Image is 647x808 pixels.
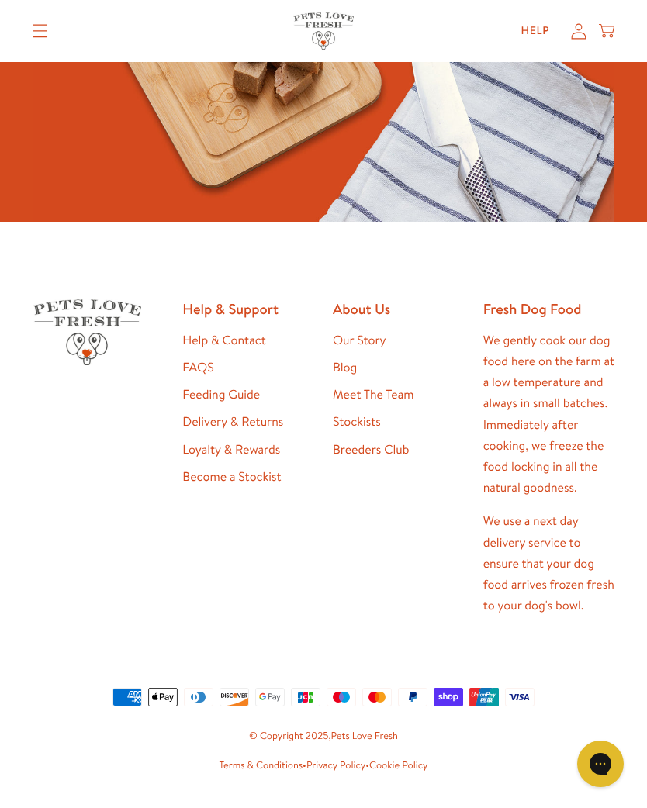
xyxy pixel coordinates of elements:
[333,332,386,349] a: Our Story
[333,413,381,430] a: Stockists
[483,299,615,318] h2: Fresh Dog Food
[569,735,631,792] iframe: Gorgias live chat messenger
[369,758,427,772] a: Cookie Policy
[333,299,465,318] h2: About Us
[20,12,61,50] summary: Translation missing: en.sections.header.menu
[182,359,213,376] a: FAQS
[33,728,615,745] small: © Copyright 2025,
[483,511,615,616] p: We use a next day delivery service to ensure that your dog food arrives frozen fresh to your dog'...
[182,299,314,318] h2: Help & Support
[219,758,303,772] a: Terms & Conditions
[509,16,562,47] a: Help
[182,386,260,403] a: Feeding Guide
[182,468,281,485] a: Become a Stockist
[182,413,283,430] a: Delivery & Returns
[333,386,413,403] a: Meet The Team
[483,330,615,499] p: We gently cook our dog food here on the farm at a low temperature and always in small batches. Im...
[182,441,280,458] a: Loyalty & Rewards
[306,758,365,772] a: Privacy Policy
[33,299,141,365] img: Pets Love Fresh
[333,441,409,458] a: Breeders Club
[331,729,398,743] a: Pets Love Fresh
[182,332,265,349] a: Help & Contact
[33,758,615,775] small: • •
[333,359,357,376] a: Blog
[293,12,354,49] img: Pets Love Fresh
